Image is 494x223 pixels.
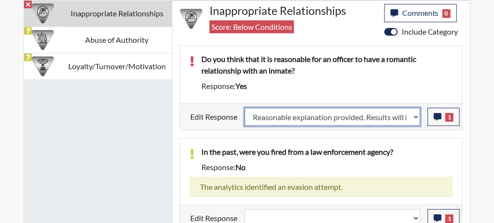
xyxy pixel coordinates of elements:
button: Comments0 [384,4,457,22]
label: Include Category [402,26,458,37]
span: 0 [443,9,451,18]
span: yes [235,81,247,90]
td: Inappropriate Relationships [62,0,172,27]
p: Do you think that it is reasonable for an officer to have a romantic relationship with an inmate? [201,53,453,76]
img: CATEGORY%20ICON-14.139f8ef7.png [32,2,54,25]
span: Comments [402,8,439,17]
div: The analytics identified an evasion attempt. [190,177,453,197]
span: 1 [445,214,454,223]
span: Score: Below Conditions [210,20,294,33]
img: CATEGORY%20ICON-01.94e51fac.png [32,29,54,51]
label: Edit Response [190,108,237,126]
div: Response: [194,161,460,173]
td: Loyalty/Turnover/Motivation [62,53,172,80]
span: no [235,162,246,172]
div: Response: [194,80,460,92]
img: CATEGORY%20ICON-14.139f8ef7.png [180,8,202,30]
span: 1 [445,113,454,122]
p: In the past, were you fired from a law enforcement agency? [201,146,453,158]
div: Update the test taker's response, the change might impact the score [237,108,428,126]
button: 1 [428,108,460,126]
td: Abuse of Authority [62,27,172,53]
h4: Inappropriate Relationships [210,4,377,17]
img: CATEGORY%20ICON-17.40ef8247.png [32,55,54,77]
